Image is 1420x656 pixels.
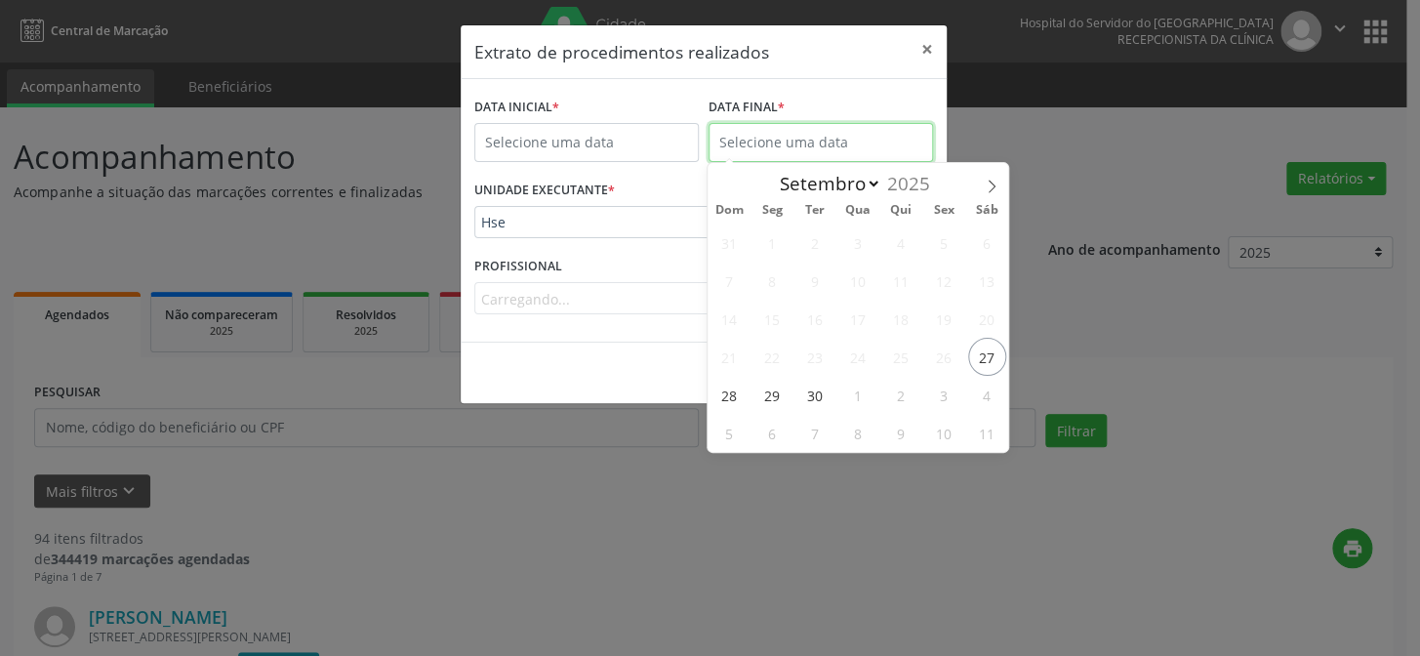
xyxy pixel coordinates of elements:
[925,224,963,262] span: Setembro 5, 2025
[770,170,881,197] select: Month
[796,414,834,452] span: Outubro 7, 2025
[753,414,791,452] span: Outubro 6, 2025
[793,204,836,217] span: Ter
[796,262,834,300] span: Setembro 9, 2025
[839,414,877,452] span: Outubro 8, 2025
[839,300,877,338] span: Setembro 17, 2025
[710,224,749,262] span: Agosto 31, 2025
[908,25,947,73] button: Close
[710,376,749,414] span: Setembro 28, 2025
[839,224,877,262] span: Setembro 3, 2025
[836,204,879,217] span: Qua
[968,224,1006,262] span: Setembro 6, 2025
[968,414,1006,452] span: Outubro 11, 2025
[968,376,1006,414] span: Outubro 4, 2025
[753,224,791,262] span: Setembro 1, 2025
[925,338,963,376] span: Setembro 26, 2025
[925,262,963,300] span: Setembro 12, 2025
[882,224,920,262] span: Setembro 4, 2025
[796,300,834,338] span: Setembro 16, 2025
[710,338,749,376] span: Setembro 21, 2025
[839,262,877,300] span: Setembro 10, 2025
[753,376,791,414] span: Setembro 29, 2025
[710,262,749,300] span: Setembro 7, 2025
[968,262,1006,300] span: Setembro 13, 2025
[796,224,834,262] span: Setembro 2, 2025
[882,376,920,414] span: Outubro 2, 2025
[882,414,920,452] span: Outubro 9, 2025
[751,204,793,217] span: Seg
[474,252,562,282] label: PROFISSIONAL
[882,262,920,300] span: Setembro 11, 2025
[925,376,963,414] span: Outubro 3, 2025
[796,376,834,414] span: Setembro 30, 2025
[474,93,559,123] label: DATA INICIAL
[882,338,920,376] span: Setembro 25, 2025
[474,123,699,162] input: Selecione uma data
[474,39,769,64] h5: Extrato de procedimentos realizados
[474,176,615,206] label: UNIDADE EXECUTANTE
[879,204,922,217] span: Qui
[481,213,893,232] span: Hse
[925,300,963,338] span: Setembro 19, 2025
[796,338,834,376] span: Setembro 23, 2025
[710,414,749,452] span: Outubro 5, 2025
[922,204,965,217] span: Sex
[753,300,791,338] span: Setembro 15, 2025
[965,204,1008,217] span: Sáb
[839,376,877,414] span: Outubro 1, 2025
[708,204,751,217] span: Dom
[709,123,933,162] input: Selecione uma data
[753,262,791,300] span: Setembro 8, 2025
[753,338,791,376] span: Setembro 22, 2025
[968,338,1006,376] span: Setembro 27, 2025
[882,300,920,338] span: Setembro 18, 2025
[709,93,785,123] label: DATA FINAL
[710,300,749,338] span: Setembro 14, 2025
[925,414,963,452] span: Outubro 10, 2025
[839,338,877,376] span: Setembro 24, 2025
[968,300,1006,338] span: Setembro 20, 2025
